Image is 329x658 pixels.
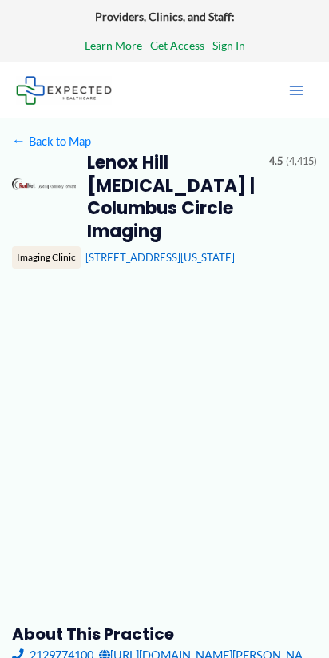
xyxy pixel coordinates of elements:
a: [STREET_ADDRESS][US_STATE] [85,251,235,264]
span: ← [12,134,26,148]
span: 4.5 [269,152,283,171]
a: Sign In [212,35,245,56]
a: ←Back to Map [12,130,91,152]
a: Learn More [85,35,142,56]
span: (4,415) [286,152,317,171]
h2: Lenox Hill [MEDICAL_DATA] | Columbus Circle Imaging [87,152,258,243]
strong: Providers, Clinics, and Staff: [95,10,235,23]
button: Main menu toggle [279,74,313,107]
img: Expected Healthcare Logo - side, dark font, small [16,76,112,104]
div: Imaging Clinic [12,246,81,269]
a: Get Access [150,35,204,56]
h3: About this practice [12,624,318,644]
